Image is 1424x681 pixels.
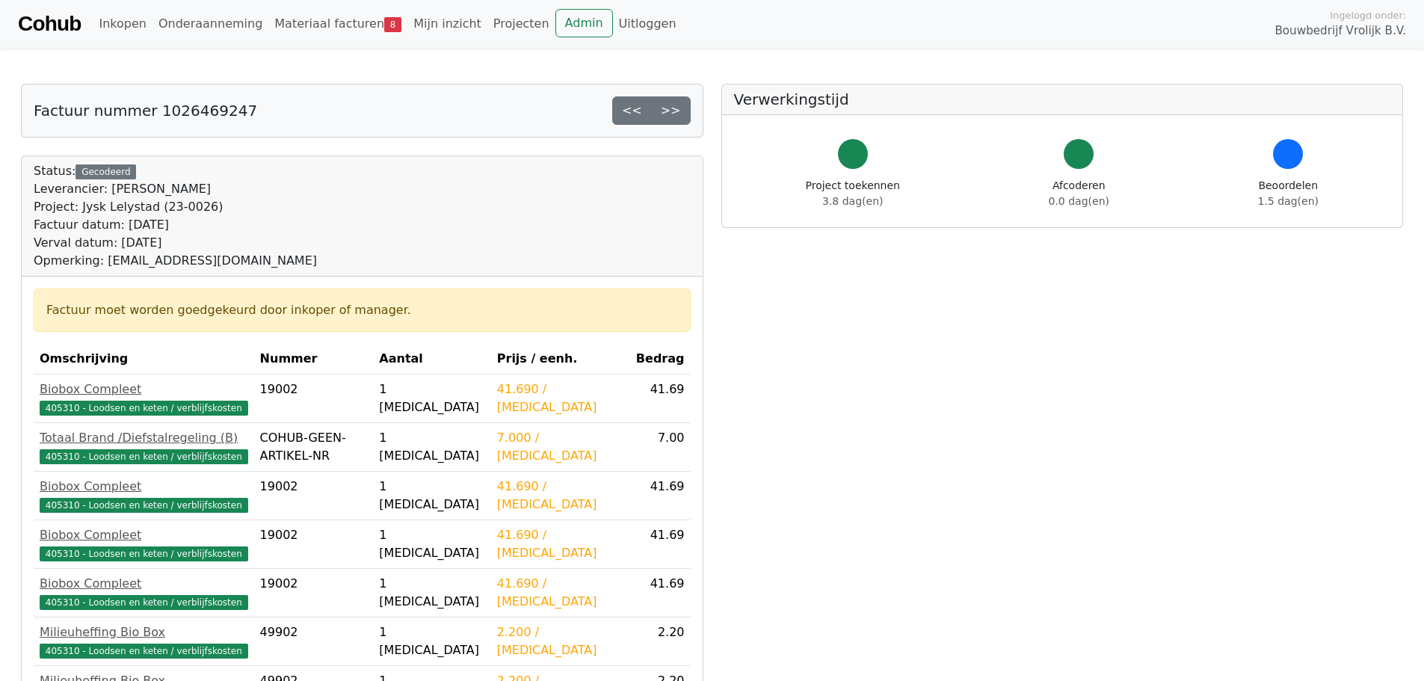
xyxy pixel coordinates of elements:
[1330,8,1406,22] span: Ingelogd onder:
[40,575,248,611] a: Biobox Compleet405310 - Loodsen en keten / verblijfskosten
[379,575,484,611] div: 1 [MEDICAL_DATA]
[40,526,248,544] div: Biobox Compleet
[268,9,407,39] a: Materiaal facturen8
[497,575,624,611] div: 41.690 / [MEDICAL_DATA]
[379,478,484,514] div: 1 [MEDICAL_DATA]
[93,9,152,39] a: Inkopen
[40,526,248,562] a: Biobox Compleet405310 - Loodsen en keten / verblijfskosten
[254,520,374,569] td: 19002
[407,9,487,39] a: Mijn inzicht
[40,429,248,447] div: Totaal Brand /Diefstalregeling (B)
[34,344,254,375] th: Omschrijving
[497,478,624,514] div: 41.690 / [MEDICAL_DATA]
[40,380,248,416] a: Biobox Compleet405310 - Loodsen en keten / verblijfskosten
[34,162,317,270] div: Status:
[40,546,248,561] span: 405310 - Loodsen en keten / verblijfskosten
[612,96,652,125] a: <<
[630,617,691,666] td: 2.20
[491,344,630,375] th: Prijs / eenh.
[630,520,691,569] td: 41.69
[384,17,401,32] span: 8
[40,478,248,514] a: Biobox Compleet405310 - Loodsen en keten / verblijfskosten
[487,9,555,39] a: Projecten
[379,380,484,416] div: 1 [MEDICAL_DATA]
[1274,22,1406,40] span: Bouwbedrijf Vrolijk B.V.
[379,429,484,465] div: 1 [MEDICAL_DATA]
[379,526,484,562] div: 1 [MEDICAL_DATA]
[1258,178,1319,209] div: Beoordelen
[1258,195,1319,207] span: 1.5 dag(en)
[379,623,484,659] div: 1 [MEDICAL_DATA]
[254,472,374,520] td: 19002
[254,569,374,617] td: 19002
[651,96,691,125] a: >>
[555,9,613,37] a: Admin
[630,569,691,617] td: 41.69
[34,180,317,198] div: Leverancier: [PERSON_NAME]
[34,198,317,216] div: Project: Jysk Lelystad (23-0026)
[254,617,374,666] td: 49902
[497,380,624,416] div: 41.690 / [MEDICAL_DATA]
[613,9,682,39] a: Uitloggen
[46,301,678,319] div: Factuur moet worden goedgekeurd door inkoper of manager.
[34,216,317,234] div: Factuur datum: [DATE]
[630,375,691,423] td: 41.69
[497,526,624,562] div: 41.690 / [MEDICAL_DATA]
[40,623,248,659] a: Milieuheffing Bio Box405310 - Loodsen en keten / verblijfskosten
[18,6,81,42] a: Cohub
[806,178,900,209] div: Project toekennen
[1049,178,1109,209] div: Afcoderen
[40,595,248,610] span: 405310 - Loodsen en keten / verblijfskosten
[497,623,624,659] div: 2.200 / [MEDICAL_DATA]
[254,423,374,472] td: COHUB-GEEN-ARTIKEL-NR
[373,344,490,375] th: Aantal
[822,195,883,207] span: 3.8 dag(en)
[1049,195,1109,207] span: 0.0 dag(en)
[75,164,136,179] div: Gecodeerd
[34,102,257,120] h5: Factuur nummer 1026469247
[40,498,248,513] span: 405310 - Loodsen en keten / verblijfskosten
[254,344,374,375] th: Nummer
[497,429,624,465] div: 7.000 / [MEDICAL_DATA]
[40,449,248,464] span: 405310 - Loodsen en keten / verblijfskosten
[40,623,248,641] div: Milieuheffing Bio Box
[630,423,691,472] td: 7.00
[34,234,317,252] div: Verval datum: [DATE]
[40,644,248,659] span: 405310 - Loodsen en keten / verblijfskosten
[40,401,248,416] span: 405310 - Loodsen en keten / verblijfskosten
[630,344,691,375] th: Bedrag
[630,472,691,520] td: 41.69
[734,90,1391,108] h5: Verwerkingstijd
[152,9,268,39] a: Onderaanneming
[40,429,248,465] a: Totaal Brand /Diefstalregeling (B)405310 - Loodsen en keten / verblijfskosten
[254,375,374,423] td: 19002
[40,478,248,496] div: Biobox Compleet
[34,252,317,270] div: Opmerking: [EMAIL_ADDRESS][DOMAIN_NAME]
[40,380,248,398] div: Biobox Compleet
[40,575,248,593] div: Biobox Compleet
